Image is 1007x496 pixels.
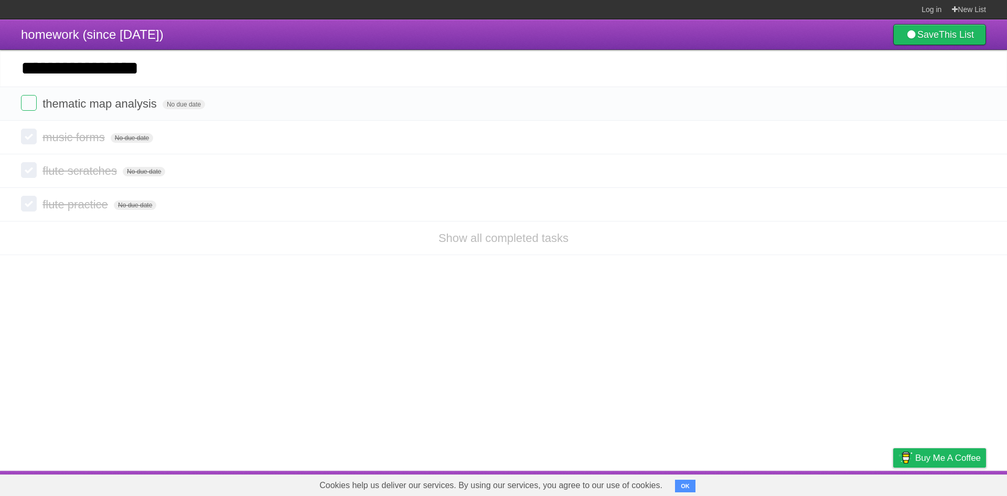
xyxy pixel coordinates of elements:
[21,27,164,41] span: homework (since [DATE])
[111,133,153,143] span: No due date
[42,97,159,110] span: thematic map analysis
[123,167,165,176] span: No due date
[788,473,831,493] a: Developers
[675,480,695,492] button: OK
[42,164,120,177] span: flute scratches
[21,196,37,212] label: Done
[880,473,907,493] a: Privacy
[438,231,569,245] a: Show all completed tasks
[939,29,974,40] b: This List
[21,95,37,111] label: Done
[898,449,913,467] img: Buy me a coffee
[844,473,867,493] a: Terms
[309,475,673,496] span: Cookies help us deliver our services. By using our services, you agree to our use of cookies.
[42,131,108,144] span: music forms
[920,473,986,493] a: Suggest a feature
[893,24,986,45] a: SaveThis List
[893,448,986,468] a: Buy me a coffee
[21,129,37,144] label: Done
[21,162,37,178] label: Done
[163,100,205,109] span: No due date
[114,200,156,210] span: No due date
[754,473,776,493] a: About
[42,198,111,211] span: flute practice
[915,449,981,467] span: Buy me a coffee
